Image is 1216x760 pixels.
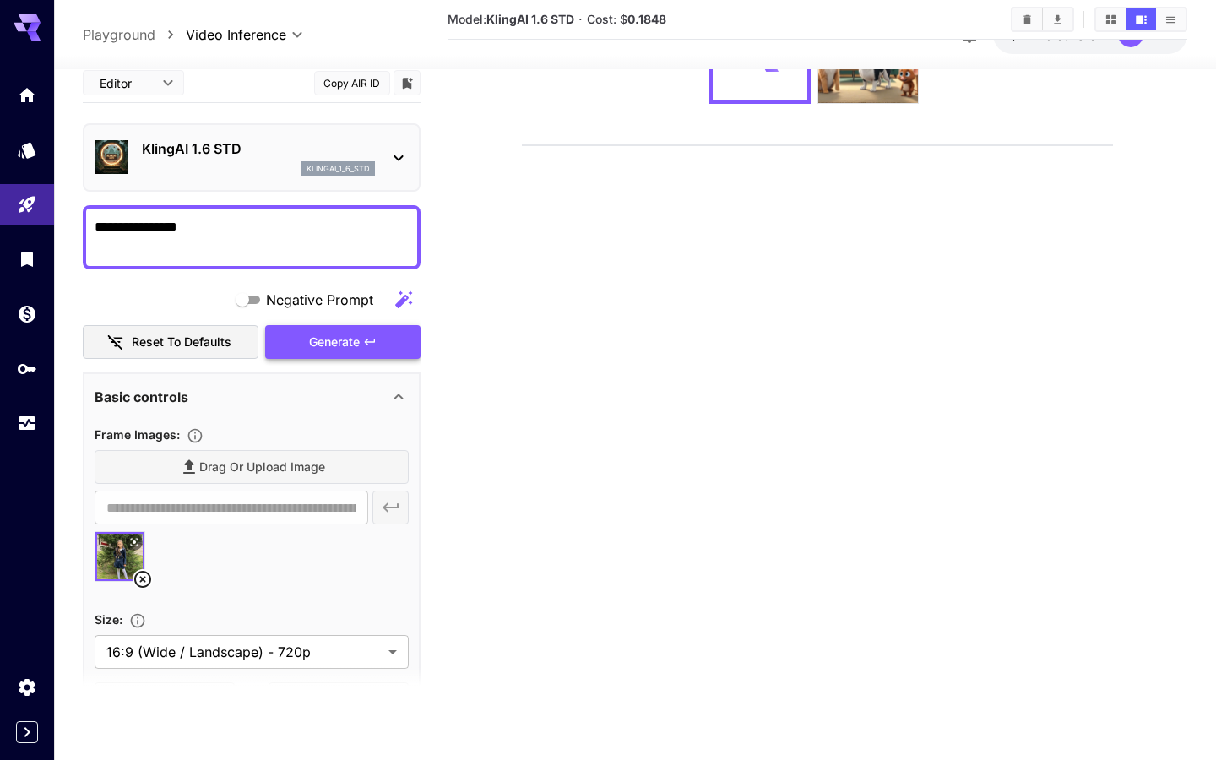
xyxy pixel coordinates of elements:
[1010,28,1045,42] span: $17.17
[17,358,37,379] div: API Keys
[1096,8,1126,30] button: Show media in grid view
[309,332,360,353] span: Generate
[17,139,37,160] div: Models
[83,24,155,45] a: Playground
[122,612,153,629] button: Adjust the dimensions of the generated image by specifying its width and height in pixels, or sel...
[95,427,180,442] span: Frame Images :
[1045,28,1105,42] span: credits left
[17,194,37,215] div: Playground
[307,163,370,175] p: klingai_1_6_std
[83,325,258,360] button: Reset to defaults
[1126,8,1156,30] button: Show media in video view
[17,84,37,106] div: Home
[448,12,574,26] span: Model:
[486,12,574,26] b: KlingAI 1.6 STD
[266,290,373,310] span: Negative Prompt
[1011,7,1074,32] div: Clear AllDownload All
[95,387,188,407] p: Basic controls
[399,73,415,93] button: Add to library
[17,303,37,324] div: Wallet
[17,248,37,269] div: Library
[83,24,186,45] nav: breadcrumb
[1156,8,1186,30] button: Show media in list view
[17,413,37,434] div: Usage
[627,12,666,26] b: 0.1848
[265,325,421,360] button: Generate
[95,377,409,417] div: Basic controls
[106,642,382,662] span: 16:9 (Wide / Landscape) - 720p
[95,612,122,627] span: Size :
[17,671,37,692] div: Settings
[314,71,390,95] button: Copy AIR ID
[100,74,152,92] span: Editor
[95,132,409,183] div: KlingAI 1.6 STDklingai_1_6_std
[142,138,375,159] p: KlingAI 1.6 STD
[578,9,583,30] p: ·
[186,24,286,45] span: Video Inference
[1012,8,1042,30] button: Clear All
[1043,8,1072,30] button: Download All
[180,427,210,444] button: Upload frame images.
[587,12,666,26] span: Cost: $
[16,721,38,743] button: Expand sidebar
[1094,7,1187,32] div: Show media in grid viewShow media in video viewShow media in list view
